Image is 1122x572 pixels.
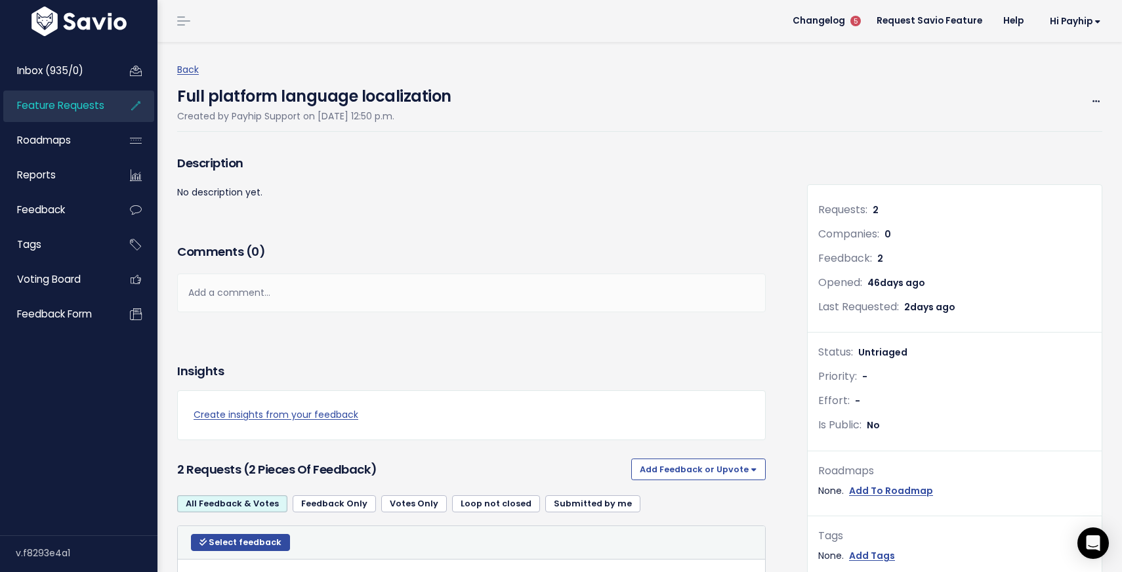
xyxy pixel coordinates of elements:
[850,16,861,26] span: 5
[17,272,81,286] span: Voting Board
[3,230,109,260] a: Tags
[880,276,925,289] span: days ago
[194,407,749,423] a: Create insights from your feedback
[177,184,766,201] p: No description yet.
[818,369,857,384] span: Priority:
[1034,11,1112,31] a: Hi Payhip
[818,462,1091,481] div: Roadmaps
[17,203,65,216] span: Feedback
[818,299,899,314] span: Last Requested:
[177,78,451,108] h4: Full platform language localization
[251,243,259,260] span: 0
[993,11,1034,31] a: Help
[545,495,640,512] a: Submitted by me
[818,417,862,432] span: Is Public:
[1050,16,1101,26] span: Hi Payhip
[177,63,199,76] a: Back
[910,300,955,314] span: days ago
[3,125,109,155] a: Roadmaps
[866,11,993,31] a: Request Savio Feature
[177,154,766,173] h3: Description
[873,203,879,216] span: 2
[849,483,933,499] a: Add To Roadmap
[631,459,766,480] button: Add Feedback or Upvote
[177,495,287,512] a: All Feedback & Votes
[849,548,895,564] a: Add Tags
[904,300,955,314] span: 2
[3,160,109,190] a: Reports
[818,275,862,290] span: Opened:
[818,548,1091,564] div: None.
[28,7,130,36] img: logo-white.9d6f32f41409.svg
[855,394,860,407] span: -
[877,252,883,265] span: 2
[3,91,109,121] a: Feature Requests
[177,243,766,261] h3: Comments ( )
[17,64,83,77] span: Inbox (935/0)
[3,56,109,86] a: Inbox (935/0)
[818,202,867,217] span: Requests:
[818,527,1091,546] div: Tags
[3,264,109,295] a: Voting Board
[867,419,880,432] span: No
[17,237,41,251] span: Tags
[818,251,872,266] span: Feedback:
[867,276,925,289] span: 46
[3,299,109,329] a: Feedback form
[862,370,867,383] span: -
[3,195,109,225] a: Feedback
[177,110,394,123] span: Created by Payhip Support on [DATE] 12:50 p.m.
[818,344,853,359] span: Status:
[884,228,891,241] span: 0
[177,274,766,312] div: Add a comment...
[209,537,281,548] span: Select feedback
[452,495,540,512] a: Loop not closed
[177,362,224,380] h3: Insights
[818,393,850,408] span: Effort:
[17,168,56,182] span: Reports
[293,495,376,512] a: Feedback Only
[17,307,92,321] span: Feedback form
[177,460,626,479] h3: 2 Requests (2 pieces of Feedback)
[818,483,1091,499] div: None.
[858,346,907,359] span: Untriaged
[16,536,157,570] div: v.f8293e4a1
[17,133,71,147] span: Roadmaps
[818,226,879,241] span: Companies:
[191,534,290,551] button: Select feedback
[793,16,845,26] span: Changelog
[381,495,447,512] a: Votes Only
[17,98,104,112] span: Feature Requests
[1077,527,1109,559] div: Open Intercom Messenger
